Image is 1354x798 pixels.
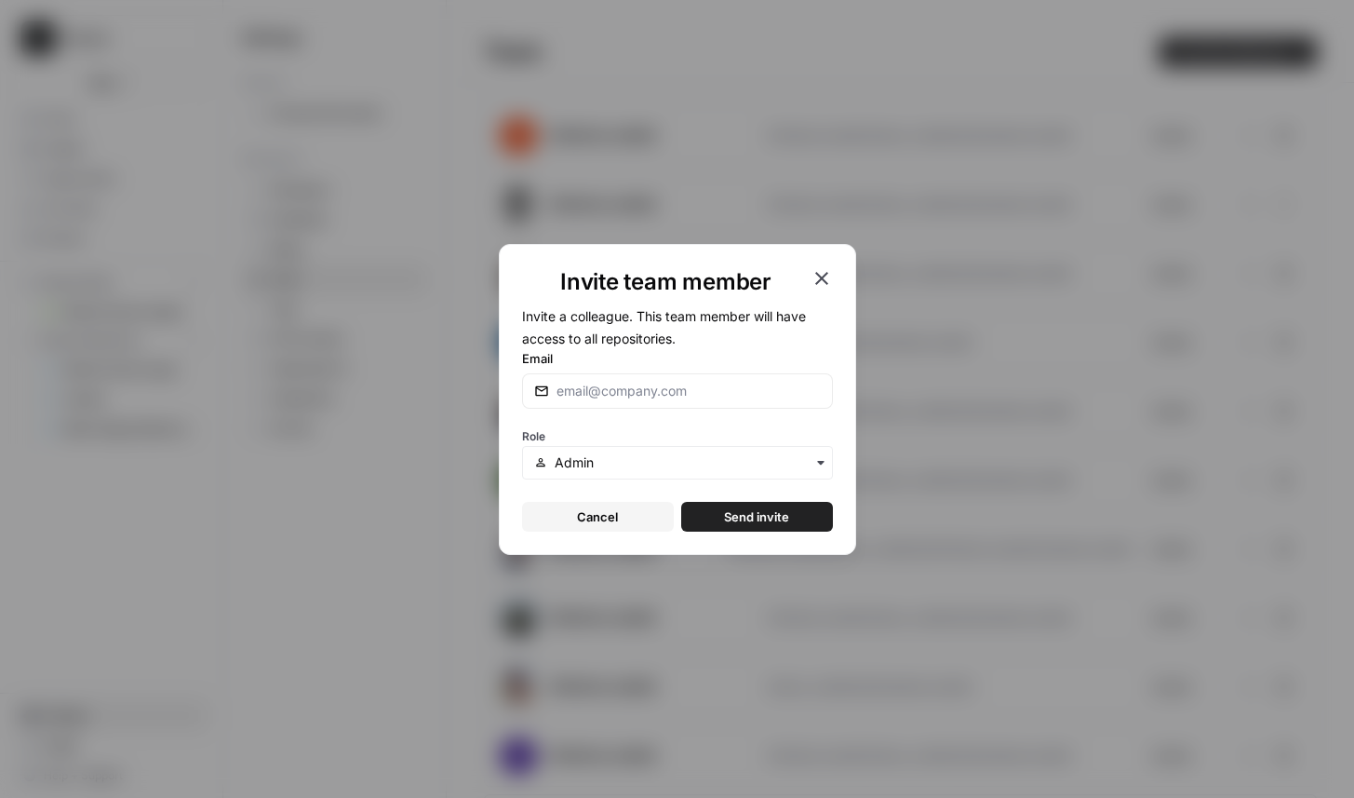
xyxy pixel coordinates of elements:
input: Admin [555,453,820,472]
input: email@company.com [556,382,821,400]
button: Cancel [522,502,674,532]
label: Email [522,349,833,368]
button: Send invite [681,502,833,532]
span: Invite a colleague. This team member will have access to all repositories. [522,308,806,346]
span: Cancel [577,507,618,526]
span: Role [522,429,545,443]
h1: Invite team member [522,267,811,297]
span: Send invite [724,507,789,526]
